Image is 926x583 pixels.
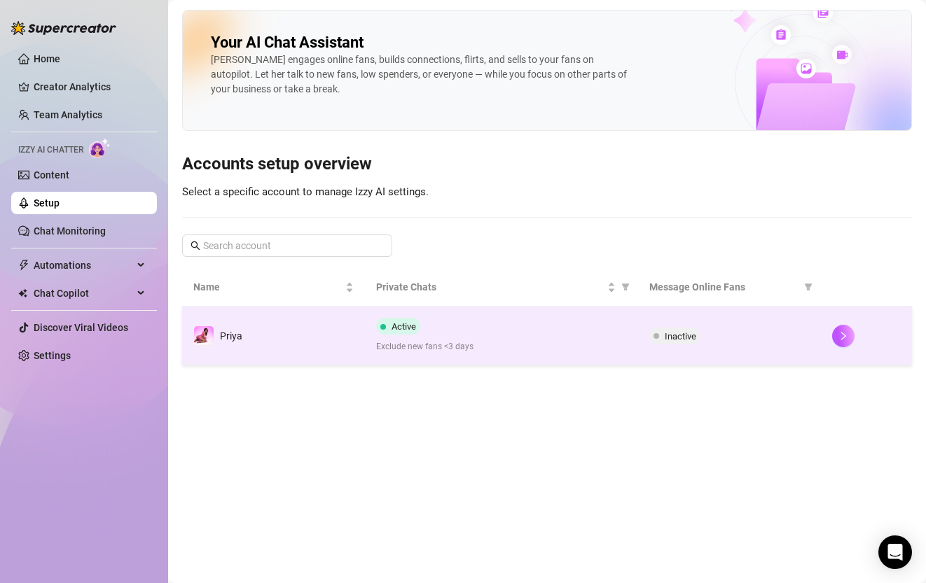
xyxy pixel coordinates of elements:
span: Chat Copilot [34,282,133,304]
span: filter [619,276,633,297]
div: [PERSON_NAME] engages online fans, builds connections, flirts, and sells to your fans on autopilo... [211,52,631,97]
img: AI Chatter [89,138,111,158]
span: filter [621,283,630,291]
th: Private Chats [365,268,639,307]
span: thunderbolt [18,260,29,271]
span: filter [804,283,813,291]
span: Exclude new fans <3 days [376,340,628,353]
a: Chat Monitoring [34,225,106,237]
a: Discover Viral Videos [34,322,128,333]
span: Active [392,321,416,332]
span: Private Chats [376,279,605,295]
img: Chat Copilot [18,288,27,298]
span: Priya [220,330,242,342]
span: Name [193,279,343,295]
span: Message Online Fans [649,279,799,295]
span: filter [801,276,815,297]
a: Content [34,169,69,181]
span: right [838,331,848,341]
h3: Accounts setup overview [182,153,912,176]
a: Creator Analytics [34,76,146,98]
span: search [191,241,200,251]
a: Settings [34,350,71,361]
span: Automations [34,254,133,276]
img: Priya [194,326,214,346]
img: logo-BBDzfeDw.svg [11,21,116,35]
span: Inactive [665,331,696,342]
span: Izzy AI Chatter [18,143,83,157]
h2: Your AI Chat Assistant [211,33,364,52]
a: Home [34,53,60,64]
div: Open Intercom Messenger [878,535,912,569]
a: Team Analytics [34,109,102,120]
a: Setup [34,197,60,209]
input: Search account [203,238,373,253]
th: Name [182,268,365,307]
button: right [832,325,855,347]
span: Select a specific account to manage Izzy AI settings. [182,185,429,198]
